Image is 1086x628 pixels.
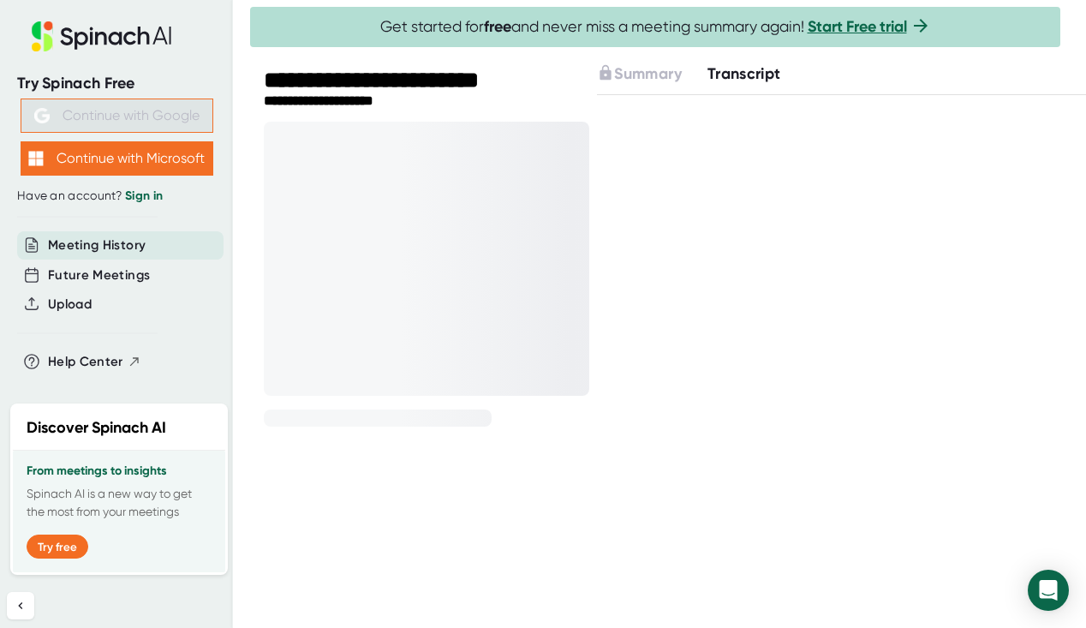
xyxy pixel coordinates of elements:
[48,266,150,285] button: Future Meetings
[707,63,781,86] button: Transcript
[707,64,781,83] span: Transcript
[27,464,212,478] h3: From meetings to insights
[27,485,212,521] p: Spinach AI is a new way to get the most from your meetings
[7,592,34,619] button: Collapse sidebar
[597,63,707,86] div: Upgrade to access
[48,236,146,255] button: Meeting History
[1028,570,1069,611] div: Open Intercom Messenger
[614,64,681,83] span: Summary
[21,141,213,176] button: Continue with Microsoft
[27,535,88,559] button: Try free
[48,295,92,314] button: Upload
[17,188,216,204] div: Have an account?
[484,17,511,36] b: free
[597,63,681,86] button: Summary
[808,17,907,36] a: Start Free trial
[21,99,213,133] button: Continue with Google
[380,17,931,37] span: Get started for and never miss a meeting summary again!
[34,108,50,123] img: Aehbyd4JwY73AAAAAElFTkSuQmCC
[48,352,123,372] span: Help Center
[48,352,141,372] button: Help Center
[125,188,163,203] a: Sign in
[27,416,166,440] h2: Discover Spinach AI
[17,74,216,93] div: Try Spinach Free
